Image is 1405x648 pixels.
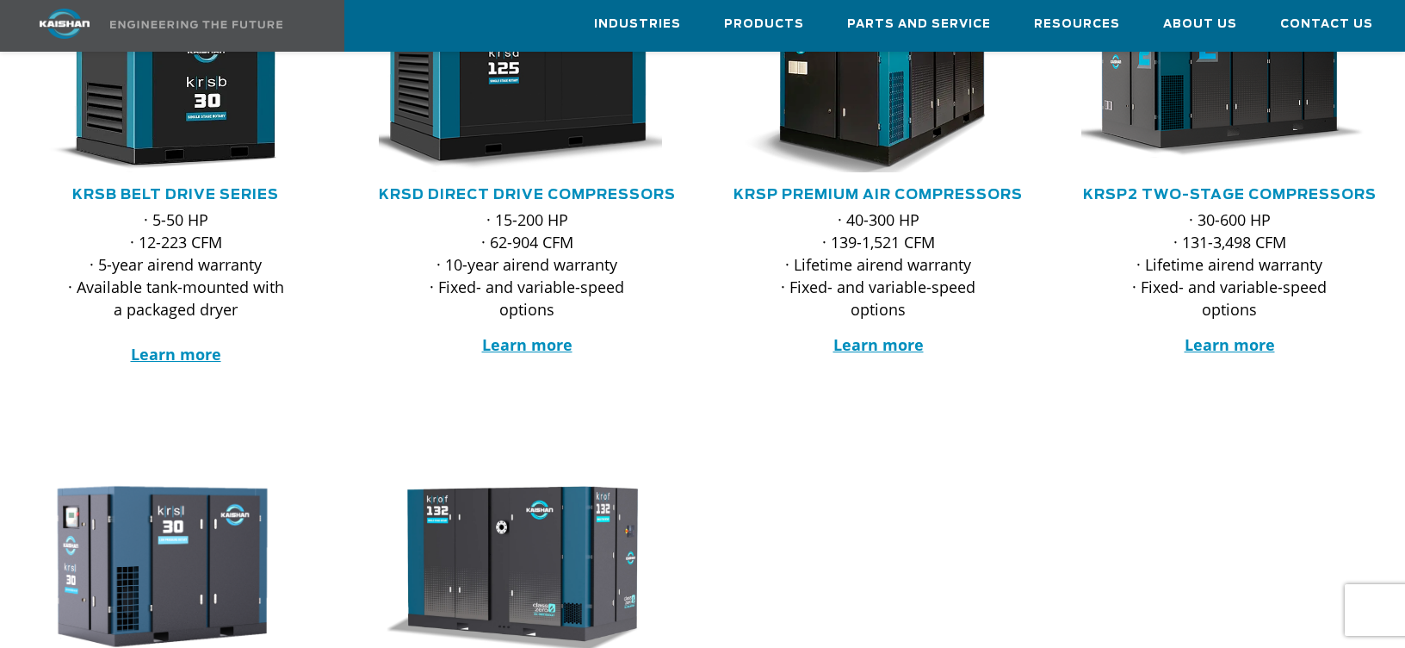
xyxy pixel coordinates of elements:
[847,1,991,47] a: Parts and Service
[1116,209,1343,321] p: · 30-600 HP · 131-3,498 CFM · Lifetime airend warranty · Fixed- and variable-speed options
[1280,1,1373,47] a: Contact Us
[733,188,1023,202] a: KRSP Premium Air Compressors
[1034,1,1120,47] a: Resources
[1083,188,1377,202] a: KRSP2 Two-Stage Compressors
[847,15,991,34] span: Parts and Service
[379,188,676,202] a: KRSD Direct Drive Compressors
[1185,334,1275,355] a: Learn more
[1163,15,1237,34] span: About Us
[594,1,681,47] a: Industries
[1163,1,1237,47] a: About Us
[724,15,804,34] span: Products
[482,334,573,355] a: Learn more
[594,15,681,34] span: Industries
[833,334,924,355] a: Learn more
[72,188,279,202] a: KRSB Belt Drive Series
[1034,15,1120,34] span: Resources
[110,21,282,28] img: Engineering the future
[764,209,992,321] p: · 40-300 HP · 139-1,521 CFM · Lifetime airend warranty · Fixed- and variable-speed options
[724,1,804,47] a: Products
[1280,15,1373,34] span: Contact Us
[131,344,221,364] a: Learn more
[413,209,641,321] p: · 15-200 HP · 62-904 CFM · 10-year airend warranty · Fixed- and variable-speed options
[62,209,289,365] p: · 5-50 HP · 12-223 CFM · 5-year airend warranty · Available tank-mounted with a packaged dryer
